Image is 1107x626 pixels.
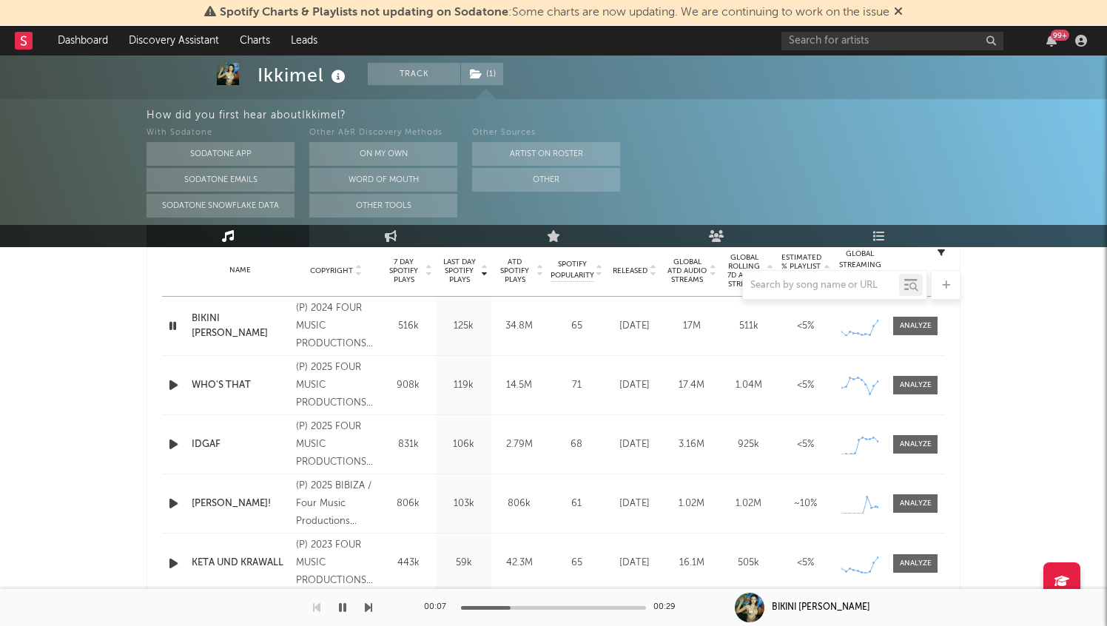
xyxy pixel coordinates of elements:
[192,497,289,511] a: [PERSON_NAME]!
[384,556,432,571] div: 443k
[472,142,620,166] button: Artist on Roster
[258,63,349,87] div: Ikkimel
[551,437,602,452] div: 68
[724,497,773,511] div: 1.02M
[461,63,503,85] button: (1)
[724,319,773,334] div: 511k
[192,556,289,571] a: KETA UND KRAWALL
[838,249,882,293] div: Global Streaming Trend (Last 60D)
[47,26,118,55] a: Dashboard
[781,253,821,289] span: Estimated % Playlist Streams Last Day
[781,556,830,571] div: <5%
[781,32,1003,50] input: Search for artists
[384,319,432,334] div: 516k
[296,418,377,471] div: (P) 2025 FOUR MUSIC PRODUCTIONS GmbH a Sony Music Entertainment company
[280,26,328,55] a: Leads
[192,378,289,393] a: WHO'S THAT
[440,378,488,393] div: 119k
[147,168,295,192] button: Sodatone Emails
[667,437,716,452] div: 3.16M
[296,359,377,412] div: (P) 2025 FOUR MUSIC PRODUCTIONS GmbH a Sony Music Entertainment company
[781,378,830,393] div: <5%
[610,378,659,393] div: [DATE]
[551,378,602,393] div: 71
[495,258,534,284] span: ATD Spotify Plays
[310,266,353,275] span: Copyright
[495,497,543,511] div: 806k
[440,556,488,571] div: 59k
[309,194,457,218] button: Other Tools
[551,497,602,511] div: 61
[894,7,903,18] span: Dismiss
[551,556,602,571] div: 65
[192,312,289,340] a: BIKINI [PERSON_NAME]
[781,319,830,334] div: <5%
[424,599,454,616] div: 00:07
[495,437,543,452] div: 2.79M
[495,556,543,571] div: 42.3M
[724,253,764,289] span: Global Rolling 7D Audio Streams
[495,378,543,393] div: 14.5M
[192,437,289,452] a: IDGAF
[192,265,289,276] div: Name
[667,319,716,334] div: 17M
[551,259,594,281] span: Spotify Popularity
[229,26,280,55] a: Charts
[1046,35,1057,47] button: 99+
[613,266,647,275] span: Released
[118,26,229,55] a: Discovery Assistant
[296,477,377,531] div: (P) 2025 BIBIZA / Four Music Productions GmbH distributed by Sony Music Entertainment
[147,107,1107,124] div: How did you first hear about Ikkimel ?
[667,497,716,511] div: 1.02M
[781,437,830,452] div: <5%
[384,497,432,511] div: 806k
[440,258,479,284] span: Last Day Spotify Plays
[460,63,504,85] span: ( 1 )
[147,194,295,218] button: Sodatone Snowflake Data
[440,497,488,511] div: 103k
[384,258,423,284] span: 7 Day Spotify Plays
[309,124,457,142] div: Other A&R Discovery Methods
[724,437,773,452] div: 925k
[610,319,659,334] div: [DATE]
[667,258,707,284] span: Global ATD Audio Streams
[1051,30,1069,41] div: 99 +
[472,124,620,142] div: Other Sources
[147,142,295,166] button: Sodatone App
[220,7,889,18] span: : Some charts are now updating. We are continuing to work on the issue
[220,7,508,18] span: Spotify Charts & Playlists not updating on Sodatone
[296,300,377,353] div: (P) 2024 FOUR MUSIC PRODUCTIONS GmbH a Sony Music Entertainment company
[772,601,870,614] div: BIKINI [PERSON_NAME]
[384,378,432,393] div: 908k
[781,497,830,511] div: ~ 10 %
[653,599,683,616] div: 00:29
[472,168,620,192] button: Other
[309,168,457,192] button: Word Of Mouth
[724,378,773,393] div: 1.04M
[667,378,716,393] div: 17.4M
[384,437,432,452] div: 831k
[368,63,460,85] button: Track
[610,556,659,571] div: [DATE]
[440,319,488,334] div: 125k
[147,124,295,142] div: With Sodatone
[610,497,659,511] div: [DATE]
[610,437,659,452] div: [DATE]
[667,556,716,571] div: 16.1M
[309,142,457,166] button: On My Own
[495,319,543,334] div: 34.8M
[440,437,488,452] div: 106k
[743,280,899,292] input: Search by song name or URL
[724,556,773,571] div: 505k
[551,319,602,334] div: 65
[296,536,377,590] div: (P) 2023 FOUR MUSIC PRODUCTIONS GmbH a Sony Music Entertainment company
